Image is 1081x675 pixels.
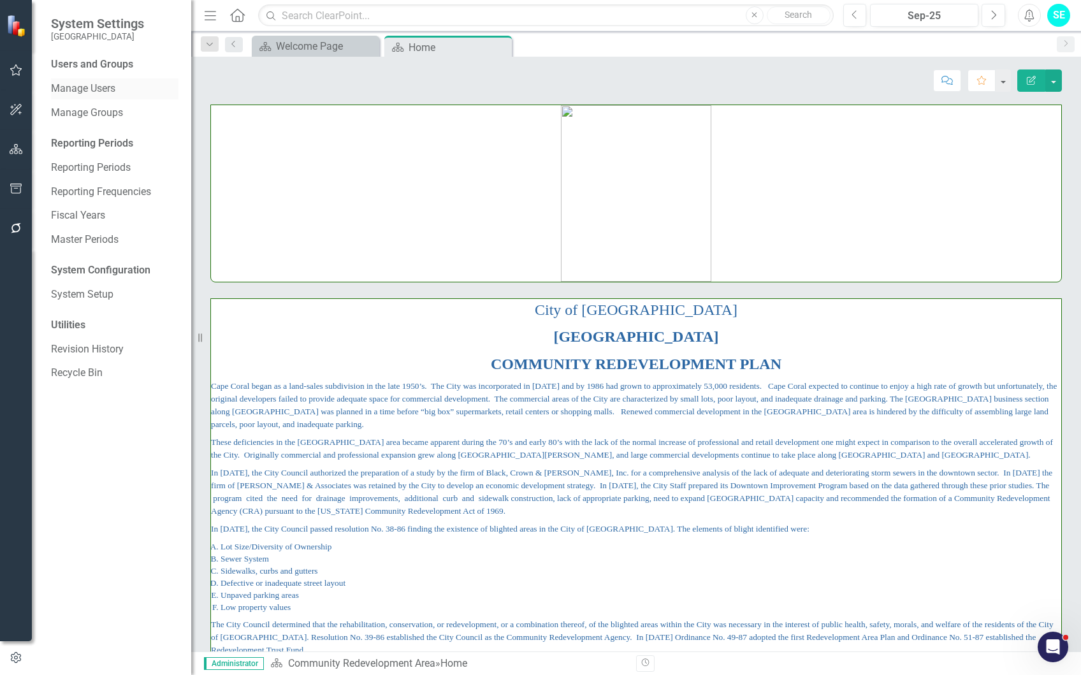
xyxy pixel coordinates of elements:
[440,657,467,669] div: Home
[221,578,345,588] span: Defective or inadequate street layout
[870,4,978,27] button: Sep-25
[221,542,331,551] span: Lot Size/Diversity of Ownership
[51,161,178,175] a: Reporting Periods
[51,106,178,120] a: Manage Groups
[491,356,781,372] span: COMMUNITY REDEVELOPMENT PLAN
[553,328,718,345] span: [GEOGRAPHIC_DATA]
[51,57,178,72] div: Users and Groups
[51,342,178,357] a: Revision History
[276,38,376,54] div: Welcome Page
[211,524,809,533] span: In [DATE], the City Council passed resolution No. 38-86 finding the existence of blighted areas i...
[288,657,435,669] a: Community Redevelopment Area
[221,590,299,600] span: Unpaved parking areas
[255,38,376,54] a: Welcome Page
[221,566,318,576] span: Sidewalks, curbs and gutters
[51,208,178,223] a: Fiscal Years
[51,233,178,247] a: Master Periods
[51,136,178,151] div: Reporting Periods
[204,657,264,670] span: Administrator
[51,263,178,278] div: System Configuration
[211,437,1053,460] span: These deficiencies in the [GEOGRAPHIC_DATA] area became apparent during the 70’s and early 80’s w...
[221,602,291,612] span: Low property values
[535,301,737,318] span: City of [GEOGRAPHIC_DATA]
[51,31,144,41] small: [GEOGRAPHIC_DATA]
[51,366,178,381] a: Recycle Bin
[270,657,627,671] div: »
[785,10,812,20] span: Search
[211,381,1057,429] span: Cape Coral began as a land-sales subdivision in the late 1950’s. The City was incorporated in [DA...
[6,15,29,37] img: ClearPoint Strategy
[767,6,831,24] button: Search
[258,4,833,27] input: Search ClearPoint...
[211,620,1054,655] span: The City Council determined that the rehabilitation, conservation, or redevelopment, or a combina...
[221,554,269,563] span: Sewer System
[51,287,178,302] a: System Setup
[874,8,974,24] div: Sep-25
[1047,4,1070,27] button: SE
[409,40,509,55] div: Home
[51,82,178,96] a: Manage Users
[51,185,178,200] a: Reporting Frequencies
[211,468,1052,516] span: In [DATE], the City Council authorized the preparation of a study by the firm of Black, Crown & [...
[1038,632,1068,662] iframe: Intercom live chat
[51,318,178,333] div: Utilities
[51,16,144,31] span: System Settings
